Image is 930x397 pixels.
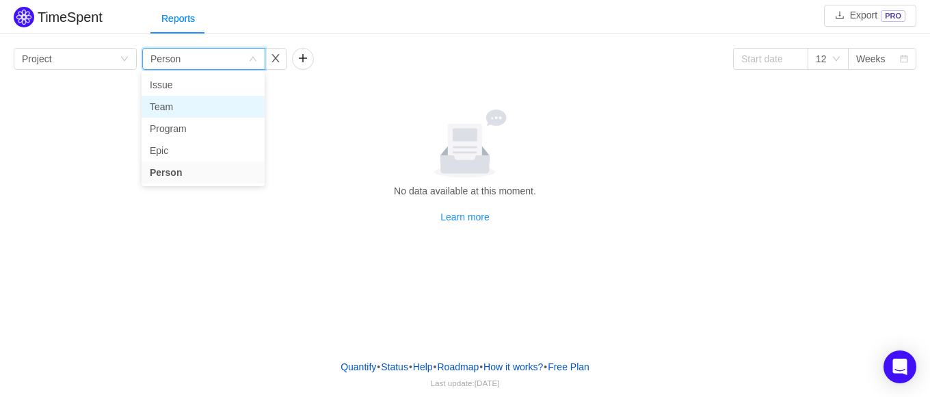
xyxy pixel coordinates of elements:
a: Help [412,357,434,377]
span: • [409,361,412,372]
h2: TimeSpent [38,10,103,25]
button: Free Plan [547,357,590,377]
i: icon: calendar [900,55,908,64]
span: No data available at this moment. [394,185,536,196]
div: Person [150,49,181,69]
a: Learn more [440,212,490,222]
li: Program [142,118,265,140]
li: Person [142,162,265,183]
input: Start date [733,48,808,70]
div: 12 [816,49,827,69]
span: • [544,361,547,372]
div: Open Intercom Messenger [883,350,916,383]
a: Status [380,357,409,377]
span: [DATE] [475,379,500,387]
span: • [377,361,380,372]
img: Quantify logo [14,7,34,27]
button: icon: plus [292,48,314,70]
i: icon: down [832,55,840,64]
a: Roadmap [437,357,480,377]
button: icon: close [265,48,287,70]
i: icon: down [249,55,257,64]
li: Issue [142,74,265,96]
button: How it works? [483,357,544,377]
span: • [479,361,483,372]
div: Weeks [856,49,886,69]
a: Quantify [340,357,377,377]
span: Last update: [431,379,500,387]
li: Team [142,96,265,118]
i: icon: down [120,55,129,64]
div: Reports [150,3,206,34]
button: icon: downloadExportPRO [824,5,916,27]
span: • [434,361,437,372]
div: Project [22,49,52,69]
li: Epic [142,140,265,162]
